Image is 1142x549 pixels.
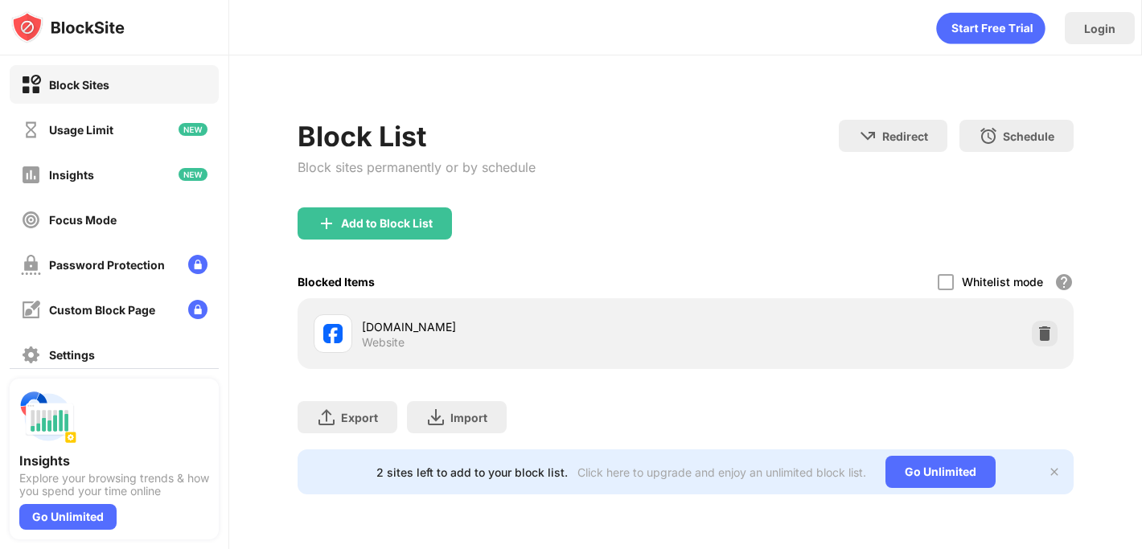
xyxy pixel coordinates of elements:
div: Custom Block Page [49,303,155,317]
div: 2 sites left to add to your block list. [376,465,568,479]
div: Block List [298,120,536,153]
img: push-insights.svg [19,388,77,446]
div: Go Unlimited [19,504,117,530]
div: Block Sites [49,78,109,92]
img: new-icon.svg [179,168,207,181]
img: logo-blocksite.svg [11,11,125,43]
div: Whitelist mode [962,275,1043,289]
div: Add to Block List [341,217,433,230]
img: block-on.svg [21,75,41,95]
div: Import [450,411,487,424]
div: Insights [19,453,209,469]
div: Website [362,335,405,350]
img: new-icon.svg [179,123,207,136]
img: password-protection-off.svg [21,255,41,275]
img: settings-off.svg [21,345,41,365]
img: lock-menu.svg [188,300,207,319]
div: Block sites permanently or by schedule [298,159,536,175]
div: Export [341,411,378,424]
div: Go Unlimited [885,456,996,488]
img: favicons [323,324,343,343]
div: Settings [49,348,95,362]
div: Redirect [882,129,928,143]
div: animation [936,12,1045,44]
img: focus-off.svg [21,210,41,230]
div: Explore your browsing trends & how you spend your time online [19,472,209,498]
div: Usage Limit [49,123,113,137]
div: Password Protection [49,258,165,272]
div: Login [1084,22,1115,35]
img: insights-off.svg [21,165,41,185]
img: time-usage-off.svg [21,120,41,140]
div: Blocked Items [298,275,375,289]
div: Schedule [1003,129,1054,143]
img: x-button.svg [1048,465,1061,478]
div: Click here to upgrade and enjoy an unlimited block list. [577,465,866,479]
img: customize-block-page-off.svg [21,300,41,320]
div: Insights [49,168,94,182]
div: Focus Mode [49,213,117,227]
div: [DOMAIN_NAME] [362,318,685,335]
img: lock-menu.svg [188,255,207,274]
